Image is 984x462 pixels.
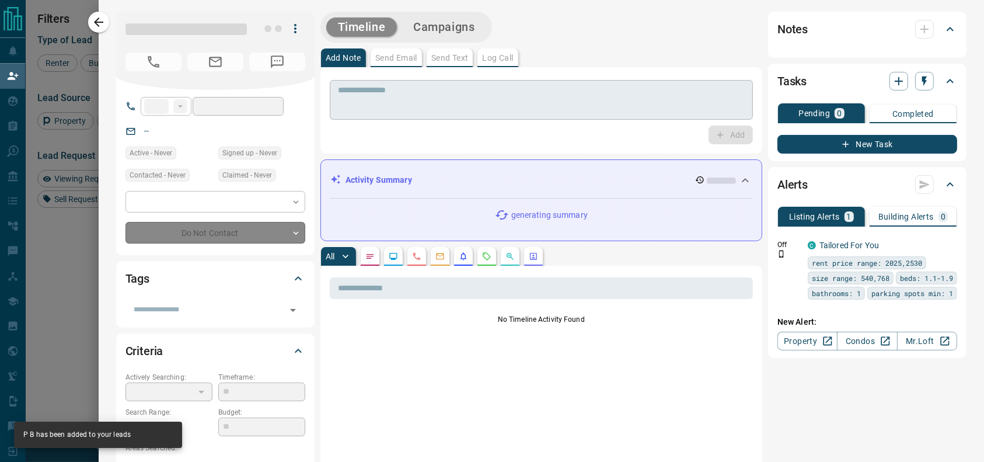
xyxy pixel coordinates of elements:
p: 0 [837,109,842,117]
a: Mr.Loft [897,332,957,350]
div: P B has been added to your leads [23,425,131,444]
span: No Number [125,53,182,71]
button: New Task [777,135,957,154]
div: condos.ca [808,241,816,249]
span: No Email [187,53,243,71]
svg: Push Notification Only [777,250,786,258]
p: Listing Alerts [789,213,840,221]
p: All [326,252,335,260]
h2: Criteria [125,342,163,360]
svg: Opportunities [505,252,515,261]
span: size range: 540,768 [812,272,889,284]
div: Tags [125,265,305,293]
button: Open [285,302,301,318]
a: Property [777,332,838,350]
svg: Notes [365,252,375,261]
svg: Requests [482,252,491,261]
p: Search Range: [125,407,212,418]
svg: Lead Browsing Activity [389,252,398,261]
svg: Listing Alerts [459,252,468,261]
div: Notes [777,15,957,43]
svg: Calls [412,252,421,261]
svg: Agent Actions [529,252,538,261]
p: Budget: [218,407,305,418]
div: Tasks [777,67,957,95]
svg: Emails [435,252,445,261]
p: Pending [798,109,830,117]
button: Timeline [326,18,397,37]
p: 1 [847,213,852,221]
p: Actively Searching: [125,372,212,383]
p: No Timeline Activity Found [330,314,753,325]
a: Condos [837,332,897,350]
div: Criteria [125,337,305,365]
span: Claimed - Never [222,169,272,181]
a: -- [144,126,149,136]
p: Off [777,239,801,250]
h2: Tasks [777,72,807,91]
a: Tailored For You [819,241,879,250]
span: Contacted - Never [130,169,186,181]
h2: Alerts [777,175,808,194]
p: Areas Searched: [125,443,305,453]
p: Building Alerts [878,213,934,221]
span: Active - Never [130,147,172,159]
div: Activity Summary [330,169,752,191]
p: Add Note [326,54,361,62]
p: generating summary [511,209,588,221]
h2: Tags [125,269,149,288]
p: Completed [892,110,934,118]
span: beds: 1.1-1.9 [900,272,953,284]
h2: Notes [777,20,808,39]
p: Timeframe: [218,372,305,383]
p: 0 [941,213,945,221]
span: bathrooms: 1 [812,287,861,299]
p: Activity Summary [346,174,412,186]
div: Do Not Contact [125,222,305,244]
span: rent price range: 2025,2530 [812,257,922,269]
p: -- - -- [125,418,212,437]
p: New Alert: [777,316,957,328]
span: Signed up - Never [222,147,277,159]
button: Campaigns [402,18,486,37]
div: Alerts [777,171,957,199]
span: No Number [249,53,305,71]
span: parking spots min: 1 [871,287,953,299]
